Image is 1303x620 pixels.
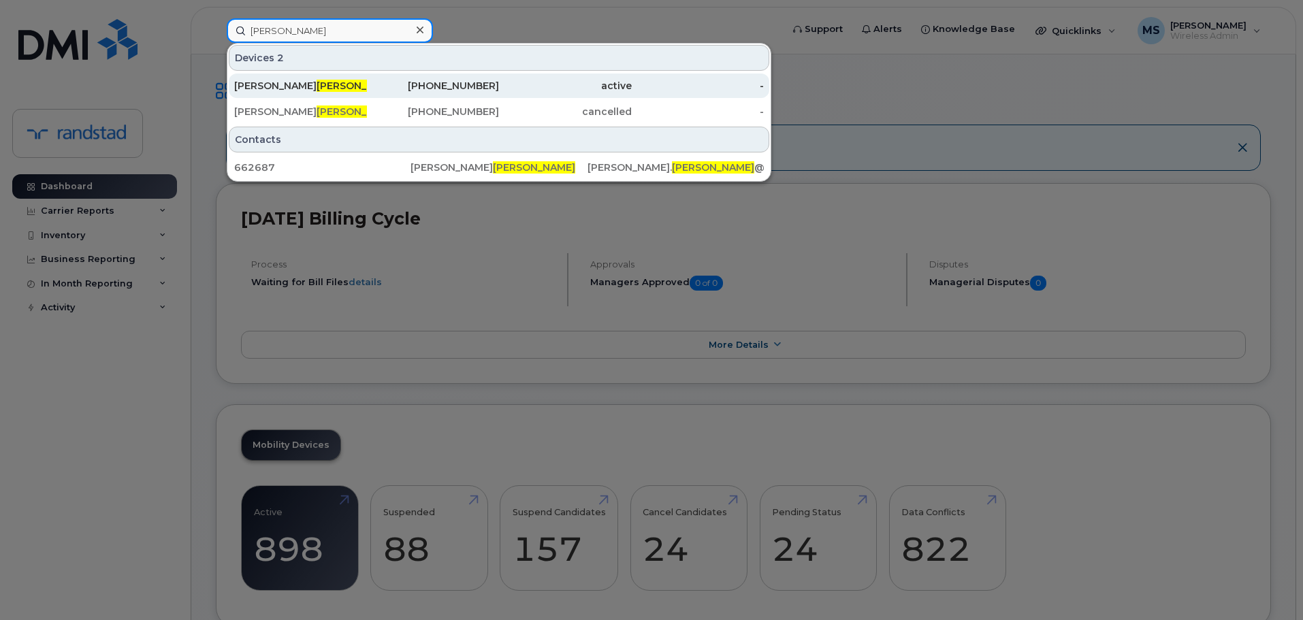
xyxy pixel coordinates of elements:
[499,79,632,93] div: active
[229,74,769,98] a: [PERSON_NAME][PERSON_NAME][PHONE_NUMBER]active-
[499,105,632,118] div: cancelled
[234,79,367,93] div: [PERSON_NAME]
[317,105,399,118] span: [PERSON_NAME]
[229,99,769,124] a: [PERSON_NAME][PERSON_NAME][PHONE_NUMBER]cancelled-
[234,161,411,174] div: 662687
[411,161,587,174] div: [PERSON_NAME]
[234,105,367,118] div: [PERSON_NAME]
[367,105,500,118] div: [PHONE_NUMBER]
[277,51,284,65] span: 2
[229,127,769,152] div: Contacts
[229,155,769,180] a: 662687[PERSON_NAME][PERSON_NAME][PERSON_NAME].[PERSON_NAME]@[DOMAIN_NAME]
[493,161,575,174] span: [PERSON_NAME]
[632,105,765,118] div: -
[317,80,399,92] span: [PERSON_NAME]
[367,79,500,93] div: [PHONE_NUMBER]
[632,79,765,93] div: -
[229,45,769,71] div: Devices
[672,161,754,174] span: [PERSON_NAME]
[588,161,764,174] div: [PERSON_NAME]. @[DOMAIN_NAME]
